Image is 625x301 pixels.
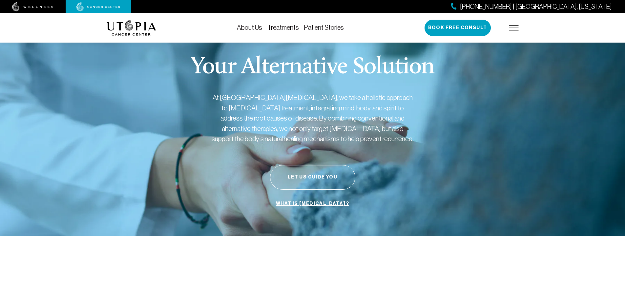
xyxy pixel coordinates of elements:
p: At [GEOGRAPHIC_DATA][MEDICAL_DATA], we take a holistic approach to [MEDICAL_DATA] treatment, inte... [211,92,414,144]
button: Book Free Consult [425,20,491,36]
p: Your Alternative Solution [191,56,434,79]
a: [PHONE_NUMBER] | [GEOGRAPHIC_DATA], [US_STATE] [451,2,612,11]
img: wellness [12,2,53,11]
a: Treatments [267,24,299,31]
a: What is [MEDICAL_DATA]? [274,198,351,210]
a: Patient Stories [304,24,344,31]
img: icon-hamburger [509,25,519,30]
span: [PHONE_NUMBER] | [GEOGRAPHIC_DATA], [US_STATE] [460,2,612,11]
img: logo [107,20,156,36]
a: About Us [237,24,262,31]
img: cancer center [76,2,120,11]
button: Let Us Guide You [270,165,355,190]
